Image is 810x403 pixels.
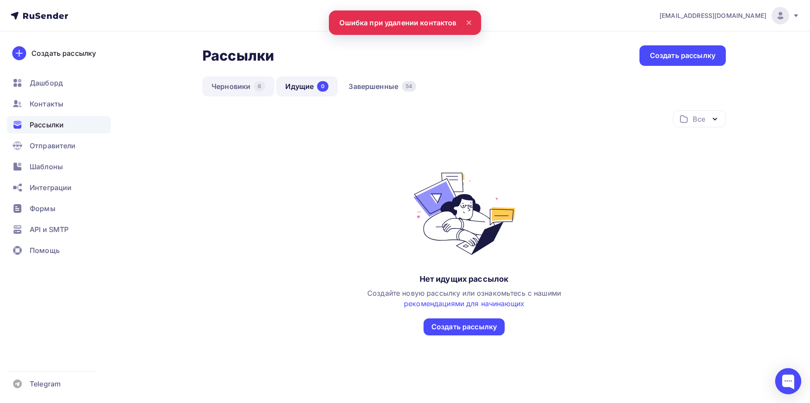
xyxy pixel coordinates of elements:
[402,81,416,92] div: 54
[317,81,328,92] div: 0
[30,245,60,256] span: Помощь
[30,140,76,151] span: Отправители
[276,76,338,96] a: Идущие0
[30,161,63,172] span: Шаблоны
[30,99,63,109] span: Контакты
[30,182,72,193] span: Интеграции
[420,274,509,284] div: Нет идущих рассылок
[339,76,425,96] a: Завершенные54
[660,7,800,24] a: [EMAIL_ADDRESS][DOMAIN_NAME]
[673,110,726,127] button: Все
[31,48,96,58] div: Создать рассылку
[7,137,111,154] a: Отправители
[7,158,111,175] a: Шаблоны
[202,47,274,65] h2: Рассылки
[367,289,561,308] span: Создайте новую рассылку или ознакомьтесь с нашими
[30,379,61,389] span: Telegram
[202,76,274,96] a: Черновики6
[254,81,265,92] div: 6
[7,200,111,217] a: Формы
[404,299,524,308] a: рекомендациями для начинающих
[30,120,64,130] span: Рассылки
[650,51,715,61] div: Создать рассылку
[30,224,68,235] span: API и SMTP
[431,322,497,332] div: Создать рассылку
[7,74,111,92] a: Дашборд
[30,78,63,88] span: Дашборд
[7,116,111,133] a: Рассылки
[7,95,111,113] a: Контакты
[693,114,705,124] div: Все
[660,11,766,20] span: [EMAIL_ADDRESS][DOMAIN_NAME]
[30,203,55,214] span: Формы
